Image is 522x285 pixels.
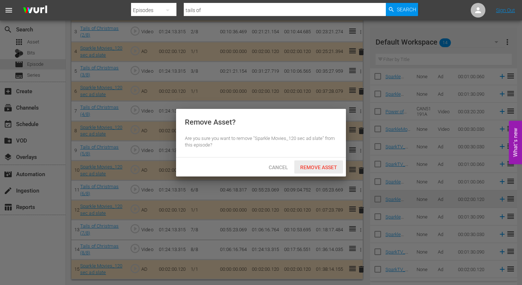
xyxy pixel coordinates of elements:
[496,7,515,13] a: Sign Out
[185,135,337,149] div: Are you sure you want to remove "Sparkle Movies_120 sec ad slate" from this episode?
[185,118,236,126] div: Remove Asset?
[386,3,418,16] button: Search
[397,3,416,16] span: Search
[294,160,343,174] button: Remove Asset
[509,121,522,164] button: Open Feedback Widget
[263,164,294,170] span: Cancel
[262,160,294,174] button: Cancel
[18,2,53,19] img: ans4CAIJ8jUAAAAAAAAAAAAAAAAAAAAAAAAgQb4GAAAAAAAAAAAAAAAAAAAAAAAAJMjXAAAAAAAAAAAAAAAAAAAAAAAAgAT5G...
[4,6,13,15] span: menu
[294,164,343,170] span: Remove Asset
